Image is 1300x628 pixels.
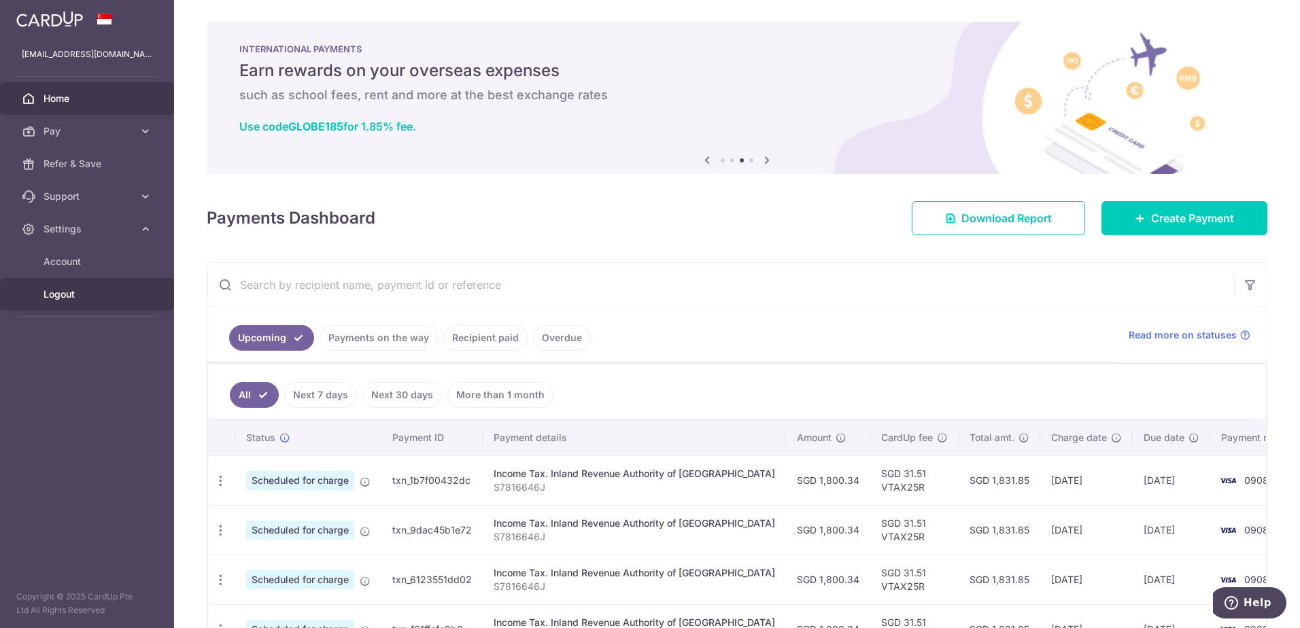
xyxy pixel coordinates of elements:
p: S7816646J [494,580,775,593]
td: txn_9dac45b1e72 [381,505,483,555]
span: Charge date [1051,431,1107,444]
a: Download Report [912,201,1085,235]
a: All [230,382,279,408]
p: S7816646J [494,530,775,544]
td: [DATE] [1040,455,1133,505]
a: Use codeGLOBE185for 1.85% fee. [239,120,416,133]
span: Amount [797,431,832,444]
span: Download Report [961,210,1052,226]
span: Home [44,92,133,105]
td: SGD 1,800.34 [786,455,870,505]
a: Next 30 days [362,382,442,408]
span: Pay [44,124,133,138]
td: SGD 1,831.85 [959,455,1040,505]
a: Next 7 days [284,382,357,408]
div: Income Tax. Inland Revenue Authority of [GEOGRAPHIC_DATA] [494,467,775,481]
span: Logout [44,287,133,301]
span: Settings [44,222,133,236]
a: More than 1 month [447,382,553,408]
span: Support [44,190,133,203]
td: txn_6123551dd02 [381,555,483,604]
h6: such as school fees, rent and more at the best exchange rates [239,87,1235,103]
a: Create Payment [1101,201,1267,235]
span: Scheduled for charge [246,471,354,490]
th: Payment details [483,420,786,455]
th: Payment ID [381,420,483,455]
td: txn_1b7f00432dc [381,455,483,505]
span: CardUp fee [881,431,933,444]
td: SGD 1,831.85 [959,505,1040,555]
span: 0908 [1244,524,1269,536]
a: Upcoming [229,325,314,351]
a: Payments on the way [320,325,438,351]
img: International Payment Banner [207,22,1267,174]
span: 0908 [1244,574,1269,585]
a: Overdue [533,325,591,351]
input: Search by recipient name, payment id or reference [207,263,1234,307]
h4: Payments Dashboard [207,206,375,230]
td: [DATE] [1133,505,1210,555]
p: S7816646J [494,481,775,494]
div: Income Tax. Inland Revenue Authority of [GEOGRAPHIC_DATA] [494,566,775,580]
a: Recipient paid [443,325,528,351]
span: Create Payment [1151,210,1234,226]
img: Bank Card [1214,522,1242,538]
span: Refer & Save [44,157,133,171]
td: SGD 31.51 VTAX25R [870,555,959,604]
td: [DATE] [1133,555,1210,604]
p: [EMAIL_ADDRESS][DOMAIN_NAME] [22,48,152,61]
img: Bank Card [1214,472,1242,489]
img: Bank Card [1214,572,1242,588]
td: SGD 31.51 VTAX25R [870,455,959,505]
p: INTERNATIONAL PAYMENTS [239,43,1235,54]
td: SGD 1,831.85 [959,555,1040,604]
span: Scheduled for charge [246,521,354,540]
b: GLOBE185 [288,120,343,133]
td: SGD 1,800.34 [786,555,870,604]
h5: Earn rewards on your overseas expenses [239,60,1235,82]
div: Income Tax. Inland Revenue Authority of [GEOGRAPHIC_DATA] [494,517,775,530]
iframe: Opens a widget where you can find more information [1213,587,1286,621]
a: Read more on statuses [1129,328,1250,342]
img: CardUp [16,11,83,27]
td: [DATE] [1040,505,1133,555]
td: SGD 31.51 VTAX25R [870,505,959,555]
span: Read more on statuses [1129,328,1237,342]
span: Account [44,255,133,268]
span: Status [246,431,275,444]
span: Scheduled for charge [246,570,354,589]
span: Due date [1144,431,1184,444]
td: [DATE] [1040,555,1133,604]
td: [DATE] [1133,455,1210,505]
span: Total amt. [970,431,1014,444]
td: SGD 1,800.34 [786,505,870,555]
span: 0908 [1244,474,1269,486]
